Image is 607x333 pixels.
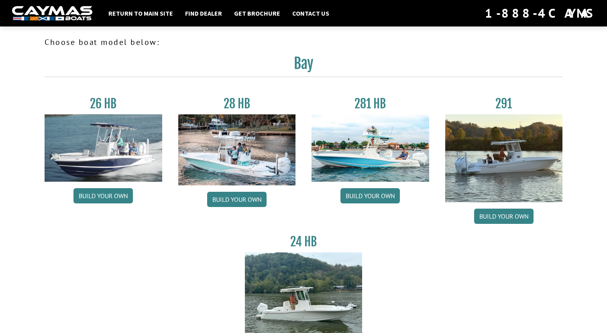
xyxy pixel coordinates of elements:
[340,188,400,203] a: Build your own
[73,188,133,203] a: Build your own
[181,8,226,18] a: Find Dealer
[45,114,162,182] img: 26_new_photo_resized.jpg
[230,8,284,18] a: Get Brochure
[485,4,595,22] div: 1-888-4CAYMAS
[312,96,429,111] h3: 281 HB
[474,209,534,224] a: Build your own
[178,114,296,185] img: 28_hb_thumbnail_for_caymas_connect.jpg
[12,6,92,21] img: white-logo-c9c8dbefe5ff5ceceb0f0178aa75bf4bb51f6bca0971e226c86eb53dfe498488.png
[45,96,162,111] h3: 26 HB
[288,8,333,18] a: Contact Us
[45,55,562,77] h2: Bay
[445,114,563,202] img: 291_Thumbnail.jpg
[312,114,429,182] img: 28-hb-twin.jpg
[45,36,562,48] p: Choose boat model below:
[207,192,267,207] a: Build your own
[178,96,296,111] h3: 28 HB
[245,234,363,249] h3: 24 HB
[104,8,177,18] a: Return to main site
[445,96,563,111] h3: 291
